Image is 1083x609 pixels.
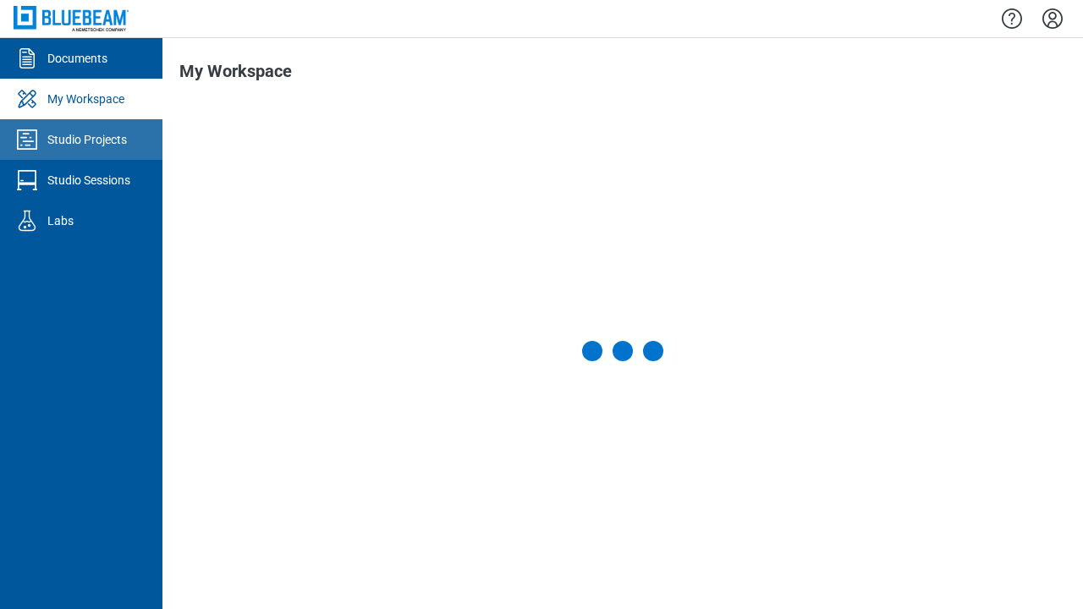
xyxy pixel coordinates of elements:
div: Studio Projects [47,131,127,148]
div: Studio Sessions [47,172,130,189]
svg: Studio Projects [14,126,41,153]
div: My Workspace [47,91,124,107]
svg: Documents [14,45,41,72]
svg: Studio Sessions [14,167,41,194]
svg: My Workspace [14,85,41,112]
div: Labs [47,212,74,229]
img: Bluebeam, Inc. [14,6,129,30]
h1: My Workspace [179,62,292,89]
div: Documents [47,50,107,67]
button: Settings [1039,4,1066,33]
div: Loading My Workspace [582,341,663,361]
svg: Labs [14,207,41,234]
